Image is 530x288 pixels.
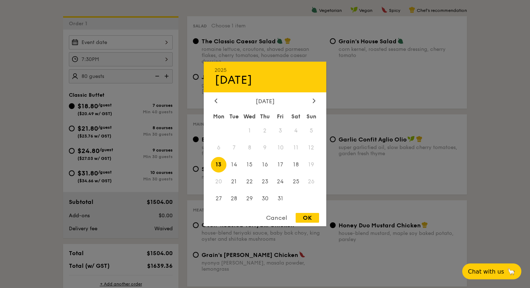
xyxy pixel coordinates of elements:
span: 1 [242,123,257,139]
span: 27 [211,191,226,206]
span: 7 [226,140,242,156]
span: 9 [257,140,273,156]
span: 25 [288,174,304,189]
span: 17 [273,157,288,173]
span: 22 [242,174,257,189]
span: 2 [257,123,273,139]
span: 31 [273,191,288,206]
span: 8 [242,140,257,156]
span: 🦙 [507,267,516,276]
span: 20 [211,174,226,189]
div: [DATE] [215,98,315,105]
div: 2025 [215,67,315,73]
span: 16 [257,157,273,173]
span: Chat with us [468,268,504,275]
span: 26 [304,174,319,189]
span: 6 [211,140,226,156]
div: [DATE] [215,73,315,87]
span: 18 [288,157,304,173]
div: Wed [242,110,257,123]
span: 29 [242,191,257,206]
span: 13 [211,157,226,173]
div: Sat [288,110,304,123]
div: Mon [211,110,226,123]
span: 21 [226,174,242,189]
span: 5 [304,123,319,139]
div: Thu [257,110,273,123]
span: 15 [242,157,257,173]
div: Cancel [259,213,294,223]
span: 12 [304,140,319,156]
span: 4 [288,123,304,139]
span: 23 [257,174,273,189]
span: 3 [273,123,288,139]
div: Sun [304,110,319,123]
span: 28 [226,191,242,206]
div: OK [296,213,319,223]
span: 14 [226,157,242,173]
div: Tue [226,110,242,123]
span: 10 [273,140,288,156]
span: 24 [273,174,288,189]
button: Chat with us🦙 [462,263,521,279]
span: 19 [304,157,319,173]
span: 30 [257,191,273,206]
span: 11 [288,140,304,156]
div: Fri [273,110,288,123]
